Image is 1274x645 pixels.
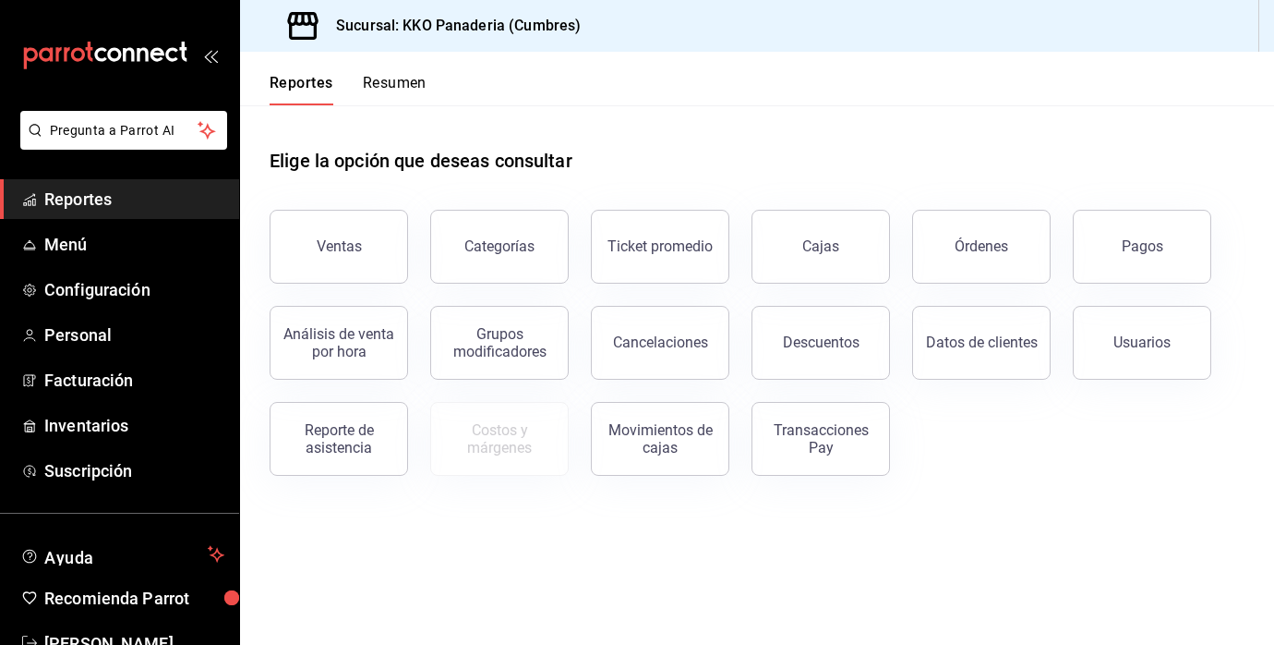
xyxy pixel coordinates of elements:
[1073,210,1211,284] button: Pagos
[955,237,1008,255] div: Órdenes
[50,121,198,140] span: Pregunta a Parrot AI
[44,413,224,438] span: Inventarios
[321,15,581,37] h3: Sucursal: KKO Panaderia (Cumbres)
[282,325,396,360] div: Análisis de venta por hora
[912,210,1051,284] button: Órdenes
[926,334,1038,351] div: Datos de clientes
[430,306,569,380] button: Grupos modificadores
[751,210,890,284] button: Cajas
[13,134,227,153] a: Pregunta a Parrot AI
[802,237,839,255] div: Cajas
[44,543,200,566] span: Ayuda
[44,277,224,302] span: Configuración
[591,402,729,476] button: Movimientos de cajas
[270,210,408,284] button: Ventas
[44,232,224,257] span: Menú
[442,421,557,456] div: Costos y márgenes
[270,306,408,380] button: Análisis de venta por hora
[783,334,859,351] div: Descuentos
[613,334,708,351] div: Cancelaciones
[20,111,227,150] button: Pregunta a Parrot AI
[203,48,218,63] button: open_drawer_menu
[44,586,224,611] span: Recomienda Parrot
[270,402,408,476] button: Reporte de asistencia
[1122,237,1163,255] div: Pagos
[1113,334,1171,351] div: Usuarios
[1073,306,1211,380] button: Usuarios
[763,421,878,456] div: Transacciones Pay
[591,306,729,380] button: Cancelaciones
[607,237,713,255] div: Ticket promedio
[751,306,890,380] button: Descuentos
[282,421,396,456] div: Reporte de asistencia
[751,402,890,476] button: Transacciones Pay
[430,210,569,284] button: Categorías
[44,187,224,212] span: Reportes
[591,210,729,284] button: Ticket promedio
[44,322,224,347] span: Personal
[44,458,224,483] span: Suscripción
[603,421,717,456] div: Movimientos de cajas
[270,74,333,105] button: Reportes
[317,237,362,255] div: Ventas
[44,368,224,393] span: Facturación
[270,147,572,175] h1: Elige la opción que deseas consultar
[363,74,427,105] button: Resumen
[270,74,427,105] div: navigation tabs
[442,325,557,360] div: Grupos modificadores
[464,237,535,255] div: Categorías
[912,306,1051,380] button: Datos de clientes
[430,402,569,476] button: Contrata inventarios para ver este reporte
